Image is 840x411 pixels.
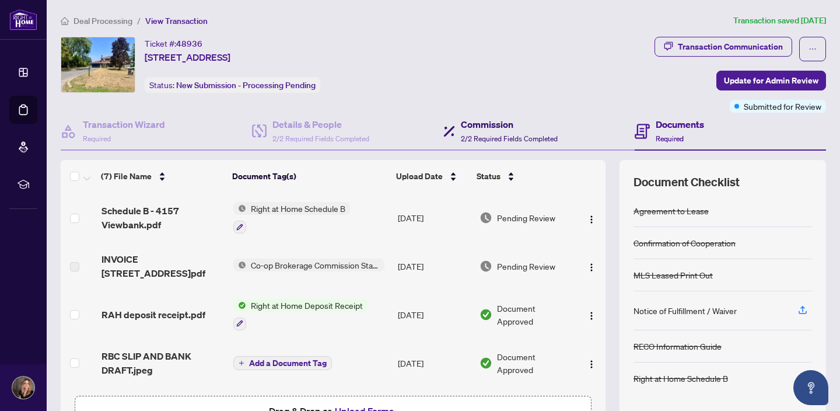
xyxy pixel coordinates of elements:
div: Notice of Fulfillment / Waiver [633,304,737,317]
span: 48936 [176,39,202,49]
h4: Commission [461,117,558,131]
div: Confirmation of Cooperation [633,236,736,249]
td: [DATE] [393,340,475,386]
div: Right at Home Schedule B [633,372,728,385]
img: Logo [587,360,596,369]
span: 2/2 Required Fields Completed [461,134,558,143]
th: Status [472,160,573,193]
img: Document Status [480,260,492,273]
button: Logo [582,208,601,227]
h4: Details & People [272,117,369,131]
div: MLS Leased Print Out [633,269,713,281]
button: Transaction Communication [654,37,792,57]
img: Status Icon [233,202,246,215]
button: Logo [582,354,601,372]
span: Upload Date [396,170,443,183]
span: Add a Document Tag [249,359,327,367]
div: RECO Information Guide [633,340,722,353]
span: Required [83,134,111,143]
span: Document Approved [497,302,572,328]
th: Upload Date [391,160,473,193]
article: Transaction saved [DATE] [733,14,826,27]
span: Submitted for Review [744,100,821,113]
span: Document Approved [497,350,572,376]
span: Pending Review [497,211,555,224]
span: New Submission - Processing Pending [176,80,316,90]
span: INVOICE [STREET_ADDRESS]pdf [101,252,224,280]
button: Status IconCo-op Brokerage Commission Statement [233,259,384,271]
div: Transaction Communication [678,37,783,56]
th: Document Tag(s) [228,160,391,193]
button: Open asap [793,370,828,405]
div: Agreement to Lease [633,204,709,217]
img: Document Status [480,211,492,224]
img: Profile Icon [12,377,34,399]
td: [DATE] [393,193,475,243]
span: ellipsis [808,45,817,53]
button: Logo [582,305,601,324]
img: logo [9,9,37,30]
button: Status IconRight at Home Deposit Receipt [233,299,367,330]
span: home [61,17,69,25]
img: Document Status [480,357,492,370]
button: Logo [582,257,601,276]
img: Document Status [480,308,492,321]
img: IMG-X12336056_1.jpg [61,37,135,92]
button: Add a Document Tag [233,356,332,370]
span: Right at Home Schedule B [246,202,350,215]
li: / [137,14,141,27]
span: Schedule B - 4157 Viewbank.pdf [101,204,224,232]
img: Logo [587,311,596,321]
span: plus [239,360,244,366]
td: [DATE] [393,290,475,340]
span: Deal Processing [73,16,132,26]
th: (7) File Name [96,160,228,193]
img: Status Icon [233,299,246,312]
span: Status [477,170,501,183]
h4: Documents [656,117,704,131]
button: Update for Admin Review [716,71,826,90]
span: RBC SLIP AND BANK DRAFT.jpeg [101,349,224,377]
td: [DATE] [393,243,475,290]
img: Logo [587,263,596,272]
span: 2/2 Required Fields Completed [272,134,369,143]
span: Pending Review [497,260,555,273]
h4: Transaction Wizard [83,117,165,131]
button: Status IconRight at Home Schedule B [233,202,350,234]
div: Status: [145,77,320,93]
span: Right at Home Deposit Receipt [246,299,367,312]
span: RAH deposit receipt.pdf [101,308,205,322]
img: Status Icon [233,259,246,271]
span: Required [656,134,684,143]
span: Document Checklist [633,174,740,190]
span: (7) File Name [101,170,152,183]
span: View Transaction [145,16,208,26]
span: Update for Admin Review [724,71,818,90]
button: Add a Document Tag [233,356,332,371]
img: Logo [587,215,596,224]
span: [STREET_ADDRESS] [145,50,230,64]
div: Ticket #: [145,37,202,50]
span: Co-op Brokerage Commission Statement [246,259,384,271]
